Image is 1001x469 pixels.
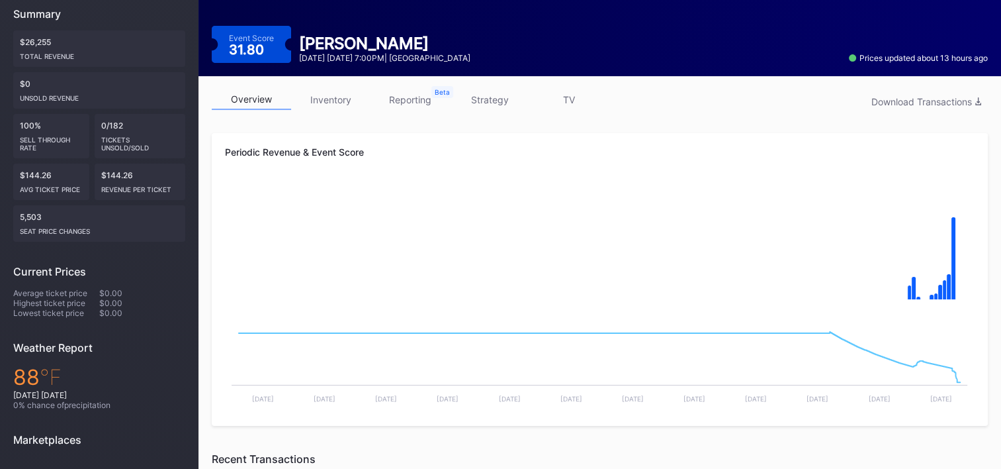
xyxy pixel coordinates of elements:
[95,164,186,200] div: $144.26
[13,205,185,242] div: 5,503
[20,222,179,235] div: seat price changes
[437,395,458,403] text: [DATE]
[225,313,974,413] svg: Chart title
[375,395,397,403] text: [DATE]
[13,390,185,400] div: [DATE] [DATE]
[20,180,83,193] div: Avg ticket price
[683,395,705,403] text: [DATE]
[930,395,952,403] text: [DATE]
[212,452,988,466] div: Recent Transactions
[20,47,179,60] div: Total Revenue
[622,395,644,403] text: [DATE]
[101,130,179,152] div: Tickets Unsold/Sold
[252,395,274,403] text: [DATE]
[529,89,609,110] a: TV
[314,395,335,403] text: [DATE]
[13,364,185,390] div: 88
[101,180,179,193] div: Revenue per ticket
[13,114,89,158] div: 100%
[871,96,981,107] div: Download Transactions
[13,400,185,410] div: 0 % chance of precipitation
[20,130,83,152] div: Sell Through Rate
[13,308,99,318] div: Lowest ticket price
[450,89,529,110] a: strategy
[13,288,99,298] div: Average ticket price
[225,181,974,313] svg: Chart title
[291,89,370,110] a: inventory
[20,89,179,102] div: Unsold Revenue
[865,93,988,111] button: Download Transactions
[212,89,291,110] a: overview
[498,395,520,403] text: [DATE]
[225,146,975,158] div: Periodic Revenue & Event Score
[13,433,185,446] div: Marketplaces
[13,30,185,67] div: $26,255
[229,33,274,43] div: Event Score
[99,308,185,318] div: $0.00
[13,341,185,354] div: Weather Report
[299,34,470,53] div: [PERSON_NAME]
[13,298,99,308] div: Highest ticket price
[229,43,267,56] div: 31.80
[99,298,185,308] div: $0.00
[13,7,185,21] div: Summary
[13,72,185,109] div: $0
[13,164,89,200] div: $144.26
[370,89,450,110] a: reporting
[868,395,890,403] text: [DATE]
[13,265,185,278] div: Current Prices
[560,395,582,403] text: [DATE]
[40,364,62,390] span: ℉
[99,288,185,298] div: $0.00
[745,395,767,403] text: [DATE]
[95,114,186,158] div: 0/182
[849,53,988,63] div: Prices updated about 13 hours ago
[806,395,828,403] text: [DATE]
[299,53,470,63] div: [DATE] [DATE] 7:00PM | [GEOGRAPHIC_DATA]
